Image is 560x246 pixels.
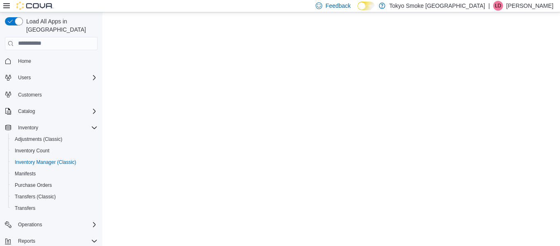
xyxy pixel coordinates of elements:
[18,124,38,131] span: Inventory
[2,88,101,100] button: Customers
[8,191,101,202] button: Transfers (Classic)
[8,156,101,168] button: Inventory Manager (Classic)
[15,193,56,200] span: Transfers (Classic)
[357,2,375,10] input: Dark Mode
[11,192,59,202] a: Transfers (Classic)
[15,73,34,83] button: Users
[18,221,42,228] span: Operations
[11,169,98,179] span: Manifests
[11,134,66,144] a: Adjustments (Classic)
[506,1,553,11] p: [PERSON_NAME]
[18,74,31,81] span: Users
[495,1,501,11] span: LD
[11,157,80,167] a: Inventory Manager (Classic)
[11,203,98,213] span: Transfers
[15,56,98,66] span: Home
[15,106,98,116] span: Catalog
[2,72,101,83] button: Users
[11,146,98,156] span: Inventory Count
[11,203,39,213] a: Transfers
[15,220,46,230] button: Operations
[18,58,31,64] span: Home
[2,122,101,133] button: Inventory
[15,123,41,133] button: Inventory
[23,17,98,34] span: Load All Apps in [GEOGRAPHIC_DATA]
[8,202,101,214] button: Transfers
[15,236,39,246] button: Reports
[16,2,53,10] img: Cova
[15,73,98,83] span: Users
[11,146,53,156] a: Inventory Count
[2,106,101,117] button: Catalog
[15,170,36,177] span: Manifests
[15,236,98,246] span: Reports
[11,134,98,144] span: Adjustments (Classic)
[15,182,52,189] span: Purchase Orders
[15,136,62,143] span: Adjustments (Classic)
[15,123,98,133] span: Inventory
[15,205,35,212] span: Transfers
[11,180,55,190] a: Purchase Orders
[18,108,35,115] span: Catalog
[15,90,45,100] a: Customers
[8,145,101,156] button: Inventory Count
[326,2,351,10] span: Feedback
[389,1,485,11] p: Tokyo Smoke [GEOGRAPHIC_DATA]
[488,1,490,11] p: |
[15,56,34,66] a: Home
[18,238,35,244] span: Reports
[11,180,98,190] span: Purchase Orders
[18,92,42,98] span: Customers
[15,220,98,230] span: Operations
[15,89,98,99] span: Customers
[8,168,101,179] button: Manifests
[11,157,98,167] span: Inventory Manager (Classic)
[15,147,50,154] span: Inventory Count
[493,1,503,11] div: Lisa Douglas
[2,219,101,230] button: Operations
[8,133,101,145] button: Adjustments (Classic)
[11,192,98,202] span: Transfers (Classic)
[2,55,101,67] button: Home
[8,179,101,191] button: Purchase Orders
[11,169,39,179] a: Manifests
[15,106,38,116] button: Catalog
[15,159,76,166] span: Inventory Manager (Classic)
